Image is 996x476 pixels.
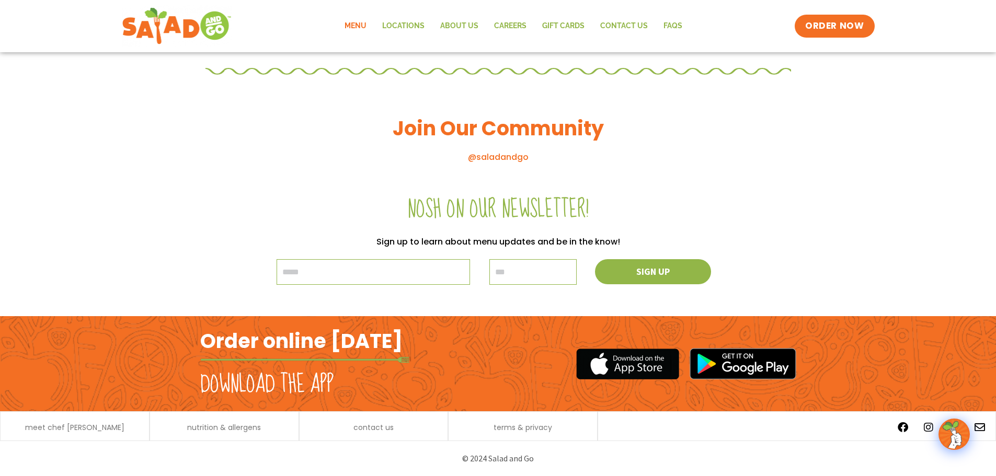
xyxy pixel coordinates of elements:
[432,14,486,38] a: About Us
[656,14,690,38] a: FAQs
[805,20,864,32] span: ORDER NOW
[187,424,261,431] a: nutrition & allergens
[690,348,796,379] img: google_play
[337,14,690,38] nav: Menu
[337,14,374,38] a: Menu
[205,451,791,466] p: © 2024 Salad and Go
[200,357,409,363] img: fork
[592,14,656,38] a: Contact Us
[486,14,534,38] a: Careers
[122,5,232,47] img: new-SAG-logo-768×292
[205,115,791,141] h3: Join Our Community
[205,195,791,224] h2: Nosh on our newsletter!
[468,151,529,163] a: @saladandgo
[795,15,874,38] a: ORDER NOW
[374,14,432,38] a: Locations
[25,424,124,431] a: meet chef [PERSON_NAME]
[595,259,711,284] button: Sign up
[940,420,969,449] img: wpChatIcon
[205,235,791,249] p: Sign up to learn about menu updates and be in the know!
[353,424,394,431] a: contact us
[636,267,670,276] span: Sign up
[200,328,403,354] h2: Order online [DATE]
[200,370,334,399] h2: Download the app
[494,424,552,431] a: terms & privacy
[576,347,679,381] img: appstore
[534,14,592,38] a: GIFT CARDS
